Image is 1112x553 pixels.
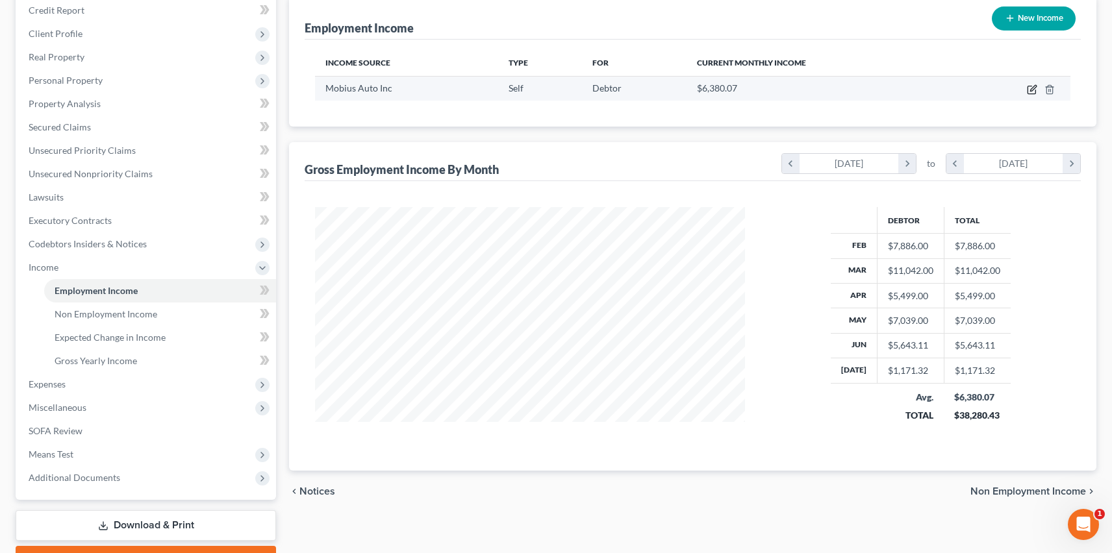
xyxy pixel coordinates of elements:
[18,186,276,209] a: Lawsuits
[964,154,1063,173] div: [DATE]
[55,332,166,343] span: Expected Change in Income
[44,326,276,349] a: Expected Change in Income
[888,289,933,302] div: $5,499.00
[898,154,916,173] i: chevron_right
[18,209,276,232] a: Executory Contracts
[44,279,276,302] a: Employment Income
[1086,486,1096,497] i: chevron_right
[299,486,335,497] span: Notices
[29,168,153,179] span: Unsecured Nonpriority Claims
[592,58,609,68] span: For
[970,486,1096,497] button: Non Employment Income chevron_right
[877,207,944,233] th: Debtor
[509,58,528,68] span: Type
[944,308,1011,333] td: $7,039.00
[16,510,276,541] a: Download & Print
[944,333,1011,358] td: $5,643.11
[305,20,414,36] div: Employment Income
[944,258,1011,283] td: $11,042.00
[55,285,138,296] span: Employment Income
[44,349,276,373] a: Gross Yearly Income
[782,154,800,173] i: chevron_left
[992,6,1076,31] button: New Income
[831,234,878,258] th: Feb
[946,154,964,173] i: chevron_left
[29,425,82,436] span: SOFA Review
[1068,509,1099,540] iframe: Intercom live chat
[800,154,899,173] div: [DATE]
[325,82,392,93] span: Mobius Auto Inc
[944,358,1011,383] td: $1,171.32
[305,162,499,177] div: Gross Employment Income By Month
[954,409,1000,422] div: $38,280.43
[29,145,136,156] span: Unsecured Priority Claims
[944,283,1011,308] td: $5,499.00
[55,308,157,319] span: Non Employment Income
[887,409,933,422] div: TOTAL
[29,262,58,273] span: Income
[18,162,276,186] a: Unsecured Nonpriority Claims
[831,283,878,308] th: Apr
[29,121,91,132] span: Secured Claims
[944,234,1011,258] td: $7,886.00
[927,157,935,170] span: to
[888,314,933,327] div: $7,039.00
[29,472,120,483] span: Additional Documents
[18,116,276,139] a: Secured Claims
[954,391,1000,404] div: $6,380.07
[18,139,276,162] a: Unsecured Priority Claims
[888,339,933,352] div: $5,643.11
[697,58,806,68] span: Current Monthly Income
[55,355,137,366] span: Gross Yearly Income
[29,402,86,413] span: Miscellaneous
[44,302,276,326] a: Non Employment Income
[325,58,390,68] span: Income Source
[29,28,82,39] span: Client Profile
[944,207,1011,233] th: Total
[18,92,276,116] a: Property Analysis
[831,333,878,358] th: Jun
[887,391,933,404] div: Avg.
[888,364,933,377] div: $1,171.32
[29,75,103,86] span: Personal Property
[29,215,112,226] span: Executory Contracts
[697,82,737,93] span: $6,380.07
[18,419,276,443] a: SOFA Review
[29,191,64,203] span: Lawsuits
[29,449,73,460] span: Means Test
[29,51,84,62] span: Real Property
[29,378,66,389] span: Expenses
[29,238,147,249] span: Codebtors Insiders & Notices
[888,264,933,277] div: $11,042.00
[888,240,933,252] div: $7,886.00
[29,98,101,109] span: Property Analysis
[1094,509,1105,519] span: 1
[1063,154,1080,173] i: chevron_right
[289,486,335,497] button: chevron_left Notices
[970,486,1086,497] span: Non Employment Income
[289,486,299,497] i: chevron_left
[831,358,878,383] th: [DATE]
[509,82,524,93] span: Self
[29,5,84,16] span: Credit Report
[831,308,878,333] th: May
[592,82,622,93] span: Debtor
[831,258,878,283] th: Mar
